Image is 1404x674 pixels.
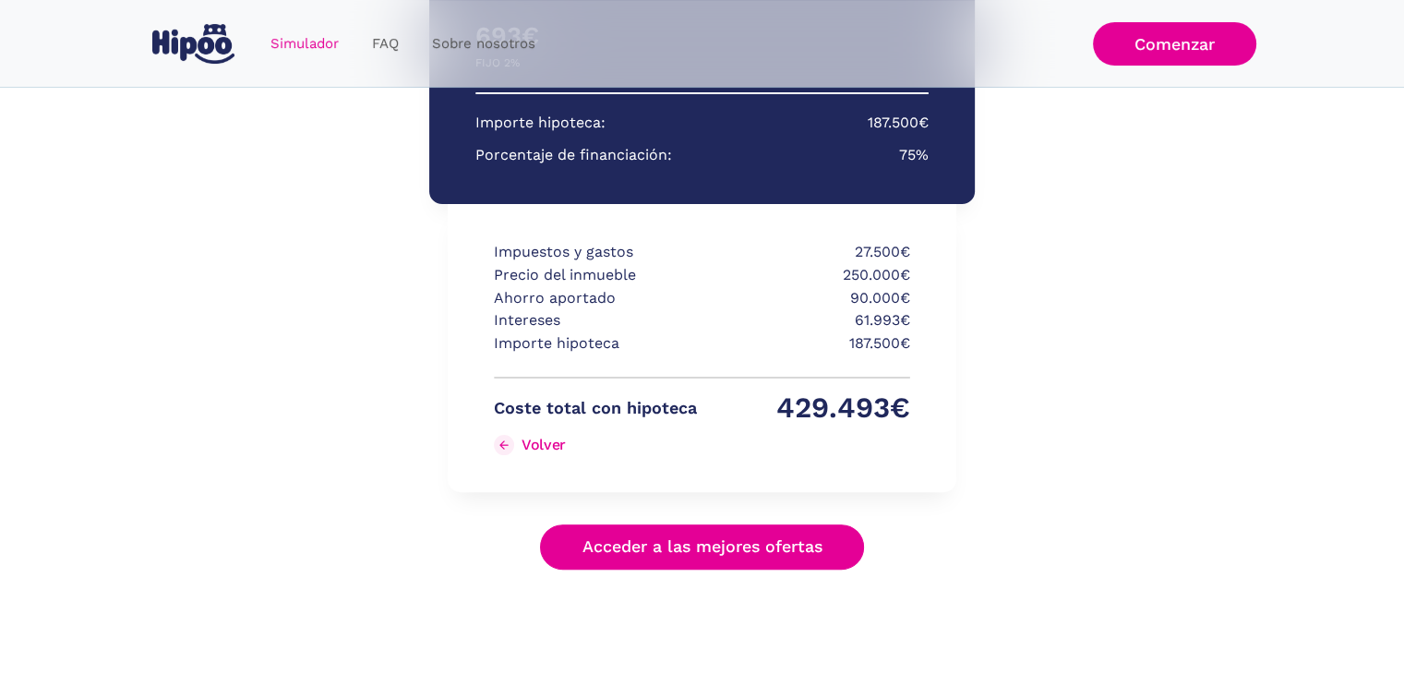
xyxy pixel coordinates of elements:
a: Acceder a las mejores ofertas [540,524,865,570]
p: Impuestos y gastos [494,241,697,264]
a: Comenzar [1093,22,1256,66]
p: Precio del inmueble [494,264,697,287]
a: FAQ [355,26,415,62]
p: 61.993€ [707,309,910,332]
p: Porcentaje de financiación: [475,144,672,167]
div: Volver [522,436,566,453]
a: Simulador [254,26,355,62]
a: home [149,17,239,71]
p: Intereses [494,309,697,332]
p: Importe hipoteca: [475,112,606,135]
p: Importe hipoteca [494,332,697,355]
p: 429.493€ [707,397,910,420]
p: Ahorro aportado [494,287,697,310]
p: Coste total con hipoteca [494,397,697,420]
p: 187.500€ [868,112,929,135]
a: Volver [494,430,697,460]
p: 250.000€ [707,264,910,287]
p: 187.500€ [707,332,910,355]
a: Sobre nosotros [415,26,552,62]
p: 27.500€ [707,241,910,264]
p: 75% [899,144,929,167]
p: 90.000€ [707,287,910,310]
